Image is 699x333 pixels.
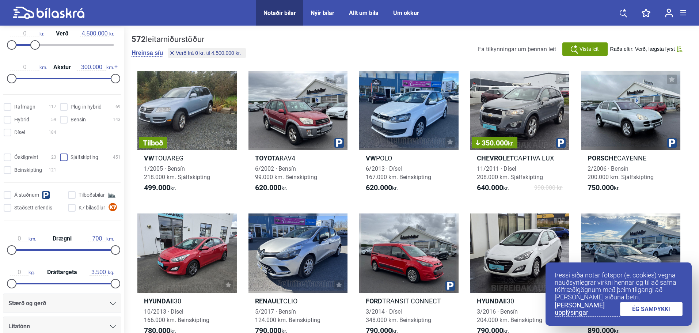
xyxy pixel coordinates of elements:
[132,35,248,44] div: leitarniðurstöður
[248,154,348,162] h2: RAV4
[10,269,35,276] span: kg.
[610,46,675,52] span: Raða eftir: Verð, lægsta fyrst
[366,154,376,162] b: VW
[115,103,121,111] span: 69
[71,116,86,124] span: Bensín
[334,138,344,148] img: parking.png
[14,154,38,161] span: Óskilgreint
[137,154,237,162] h2: TOUAREG
[588,154,617,162] b: Porsche
[113,154,121,161] span: 451
[476,139,514,147] span: 350.000
[555,272,683,301] p: Þessi síða notar fótspor (e. cookies) vegna nauðsynlegrar virkni hennar og til að safna tölfræðig...
[77,64,114,71] span: km.
[255,297,283,305] b: Renault
[248,297,348,305] h2: CLIO
[477,297,505,305] b: Hyundai
[255,165,317,181] span: 6/2002 · Bensín 99.000 km. Beinskipting
[14,166,42,174] span: Beinskipting
[588,183,620,192] span: kr.
[14,129,25,136] span: Dísel
[667,138,677,148] img: parking.png
[263,10,296,16] a: Notaðir bílar
[366,183,398,192] span: kr.
[14,103,35,111] span: Rafmagn
[144,297,172,305] b: Hyundai
[255,154,280,162] b: Toyota
[137,297,237,305] h2: I30
[581,154,680,162] h2: CAYENNE
[366,165,431,181] span: 6/2013 · Dísel 167.000 km. Beinskipting
[144,308,209,323] span: 10/2013 · Dísel 166.000 km. Beinskipting
[359,71,459,199] a: VWPOLO6/2013 · Dísel167.000 km. Beinskipting620.000kr.
[144,183,176,192] span: kr.
[534,183,563,192] span: 990.000 kr.
[478,46,556,53] span: Fá tilkynningar um þennan leit
[366,297,382,305] b: Ford
[366,308,431,323] span: 3/2014 · Dísel 348.000 km. Beinskipting
[80,30,114,37] span: kr.
[445,281,455,291] img: parking.png
[366,183,392,192] b: 620.000
[90,269,114,276] span: kg.
[132,35,146,44] b: 572
[49,166,56,174] span: 121
[255,183,281,192] b: 620.000
[477,165,543,181] span: 11/2011 · Dísel 208.000 km. Sjálfskipting
[248,71,348,199] a: ToyotaRAV46/2002 · Bensín99.000 km. Beinskipting620.000kr.
[144,183,170,192] b: 499.000
[10,30,44,37] span: kr.
[45,269,79,275] span: Dráttargeta
[581,71,680,199] a: PorscheCAYENNE2/2006 · Bensín200.000 km. Sjálfskipting750.000kr.
[508,140,514,147] span: kr.
[79,204,105,212] span: K7 bílasölur
[359,154,459,162] h2: POLO
[588,183,614,192] b: 750.000
[610,46,683,52] button: Raða eftir: Verð, lægsta fyrst
[349,10,379,16] a: Allt um bíla
[137,71,237,199] a: TilboðVWTOUAREG1/2005 · Bensín218.000 km. Sjálfskipting499.000kr.
[113,116,121,124] span: 143
[311,10,334,16] a: Nýir bílar
[470,154,570,162] h2: CAPTIVA LUX
[14,204,52,212] span: Staðsett erlendis
[477,183,509,192] span: kr.
[620,302,683,316] a: ÉG SAMÞYKKI
[49,129,56,136] span: 184
[54,31,70,37] span: Verð
[8,298,46,309] span: Stærð og gerð
[176,50,241,56] span: Verð frá 0 kr. til 4.500.000 kr.
[8,321,30,332] span: Litatónn
[556,138,566,148] img: parking.png
[14,116,29,124] span: Hybrid
[359,297,459,305] h2: TRANSIT CONNECT
[580,45,599,53] span: Vista leit
[393,10,419,16] a: Um okkur
[51,116,56,124] span: 59
[477,154,514,162] b: Chevrolet
[555,302,620,317] a: [PERSON_NAME] upplýsingar
[71,103,102,111] span: Plug-in hybrid
[52,64,73,70] span: Akstur
[10,64,47,71] span: km.
[665,8,673,18] img: user-login.svg
[477,183,503,192] b: 640.000
[51,154,56,161] span: 23
[255,308,320,323] span: 5/2017 · Bensín 124.000 km. Beinskipting
[132,49,163,57] button: Hreinsa síu
[477,308,542,323] span: 3/2016 · Bensín 204.000 km. Beinskipting
[10,235,36,242] span: km.
[588,165,654,181] span: 2/2006 · Bensín 200.000 km. Sjálfskipting
[470,297,570,305] h2: I30
[144,165,210,181] span: 1/2005 · Bensín 218.000 km. Sjálfskipting
[51,236,73,242] span: Drægni
[49,103,56,111] span: 117
[470,71,570,199] a: 350.000kr.ChevroletCAPTIVA LUX11/2011 · Dísel208.000 km. Sjálfskipting640.000kr.990.000 kr.
[14,191,39,199] span: Á staðnum
[168,48,246,58] button: Verð frá 0 kr. til 4.500.000 kr.
[71,154,98,161] span: Sjálfskipting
